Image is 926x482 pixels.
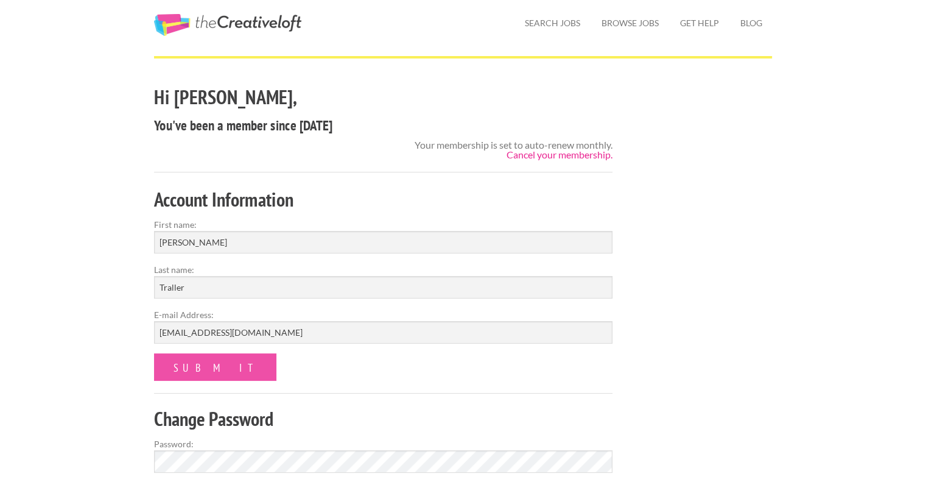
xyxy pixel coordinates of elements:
label: E-mail Address: [154,308,612,321]
div: Your membership is set to auto-renew monthly. [415,140,612,160]
h4: You've been a member since [DATE] [154,116,612,135]
label: Last name: [154,263,612,276]
h2: Change Password [154,405,612,433]
label: Password: [154,438,612,450]
a: Browse Jobs [592,9,668,37]
a: Blog [731,9,772,37]
input: Submit [154,353,276,381]
a: Cancel your membership. [507,149,612,160]
label: First name: [154,218,612,231]
h2: Account Information [154,186,612,213]
a: Get Help [670,9,729,37]
a: Search Jobs [515,9,590,37]
a: The Creative Loft [154,14,301,36]
h2: Hi [PERSON_NAME], [154,83,612,111]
